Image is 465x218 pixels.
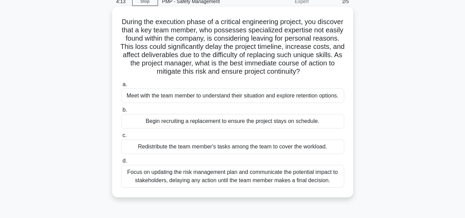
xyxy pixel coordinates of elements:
[123,132,127,138] span: c.
[120,18,345,76] h5: During the execution phase of a critical engineering project, you discover that a key team member...
[123,158,127,164] span: d.
[121,114,344,128] div: Begin recruiting a replacement to ensure the project stays on schedule.
[121,165,344,188] div: Focus on updating the risk management plan and communicate the potential impact to stakeholders, ...
[121,139,344,154] div: Redistribute the team member's tasks among the team to cover the workload.
[123,81,127,87] span: a.
[123,107,127,113] span: b.
[121,89,344,103] div: Meet with the team member to understand their situation and explore retention options.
